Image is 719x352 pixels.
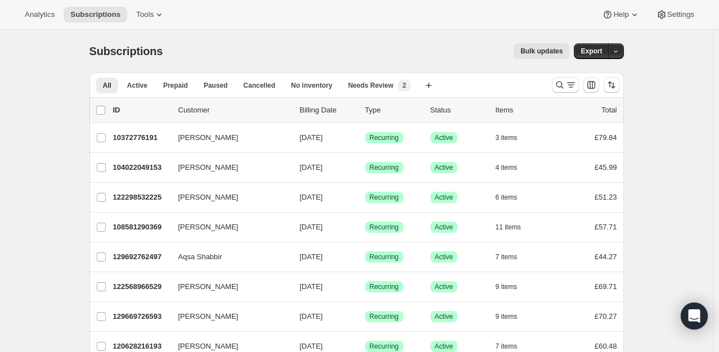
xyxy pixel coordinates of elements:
[172,308,284,326] button: [PERSON_NAME]
[178,105,291,116] p: Customer
[300,193,323,201] span: [DATE]
[604,77,619,93] button: Sort the results
[172,129,284,147] button: [PERSON_NAME]
[496,189,530,205] button: 6 items
[113,132,169,143] p: 10372776191
[113,341,169,352] p: 120628216193
[300,105,356,116] p: Billing Date
[595,133,617,142] span: £79.84
[595,312,617,321] span: £70.27
[613,10,628,19] span: Help
[496,223,521,232] span: 11 items
[172,159,284,177] button: [PERSON_NAME]
[113,251,169,263] p: 129692762497
[649,7,701,22] button: Settings
[496,193,518,202] span: 6 items
[370,282,399,291] span: Recurring
[113,189,617,205] div: 122298532225[PERSON_NAME][DATE]SuccessRecurringSuccessActive6 items£51.23
[435,223,453,232] span: Active
[129,7,172,22] button: Tools
[18,7,61,22] button: Analytics
[113,222,169,233] p: 108581290369
[574,43,609,59] button: Export
[300,282,323,291] span: [DATE]
[496,252,518,261] span: 7 items
[496,219,533,235] button: 11 items
[435,163,453,172] span: Active
[178,132,239,143] span: [PERSON_NAME]
[435,282,453,291] span: Active
[552,77,579,93] button: Search and filter results
[103,81,111,90] span: All
[300,163,323,172] span: [DATE]
[113,105,617,116] div: IDCustomerBilling DateTypeStatusItemsTotal
[113,311,169,322] p: 129669726593
[496,133,518,142] span: 3 items
[370,342,399,351] span: Recurring
[581,47,602,56] span: Export
[496,312,518,321] span: 9 items
[172,248,284,266] button: Aqsa Shabbir
[583,77,599,93] button: Customize table column order and visibility
[496,130,530,146] button: 3 items
[435,133,453,142] span: Active
[435,193,453,202] span: Active
[496,163,518,172] span: 4 items
[178,281,239,292] span: [PERSON_NAME]
[178,192,239,203] span: [PERSON_NAME]
[300,223,323,231] span: [DATE]
[300,342,323,350] span: [DATE]
[113,160,617,175] div: 104022049153[PERSON_NAME][DATE]SuccessRecurringSuccessActive4 items£45.99
[595,342,617,350] span: £60.48
[667,10,694,19] span: Settings
[595,163,617,172] span: £45.99
[370,223,399,232] span: Recurring
[89,45,163,57] span: Subscriptions
[681,303,708,330] div: Open Intercom Messenger
[204,81,228,90] span: Paused
[595,7,646,22] button: Help
[496,342,518,351] span: 7 items
[291,81,332,90] span: No inventory
[64,7,127,22] button: Subscriptions
[595,282,617,291] span: £69.71
[172,278,284,296] button: [PERSON_NAME]
[172,218,284,236] button: [PERSON_NAME]
[244,81,276,90] span: Cancelled
[435,342,453,351] span: Active
[435,312,453,321] span: Active
[163,81,188,90] span: Prepaid
[370,133,399,142] span: Recurring
[595,223,617,231] span: £57.71
[601,105,617,116] p: Total
[402,81,406,90] span: 2
[178,311,239,322] span: [PERSON_NAME]
[430,105,487,116] p: Status
[435,252,453,261] span: Active
[496,309,530,324] button: 9 items
[113,281,169,292] p: 122568966529
[496,249,530,265] button: 7 items
[520,47,563,56] span: Bulk updates
[178,251,222,263] span: Aqsa Shabbir
[348,81,394,90] span: Needs Review
[113,105,169,116] p: ID
[595,252,617,261] span: £44.27
[172,188,284,206] button: [PERSON_NAME]
[178,222,239,233] span: [PERSON_NAME]
[370,193,399,202] span: Recurring
[113,192,169,203] p: 122298532225
[595,193,617,201] span: £51.23
[365,105,421,116] div: Type
[300,252,323,261] span: [DATE]
[113,162,169,173] p: 104022049153
[25,10,55,19] span: Analytics
[113,219,617,235] div: 108581290369[PERSON_NAME][DATE]SuccessRecurringSuccessActive11 items£57.71
[127,81,147,90] span: Active
[300,312,323,321] span: [DATE]
[300,133,323,142] span: [DATE]
[370,312,399,321] span: Recurring
[370,163,399,172] span: Recurring
[514,43,569,59] button: Bulk updates
[70,10,120,19] span: Subscriptions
